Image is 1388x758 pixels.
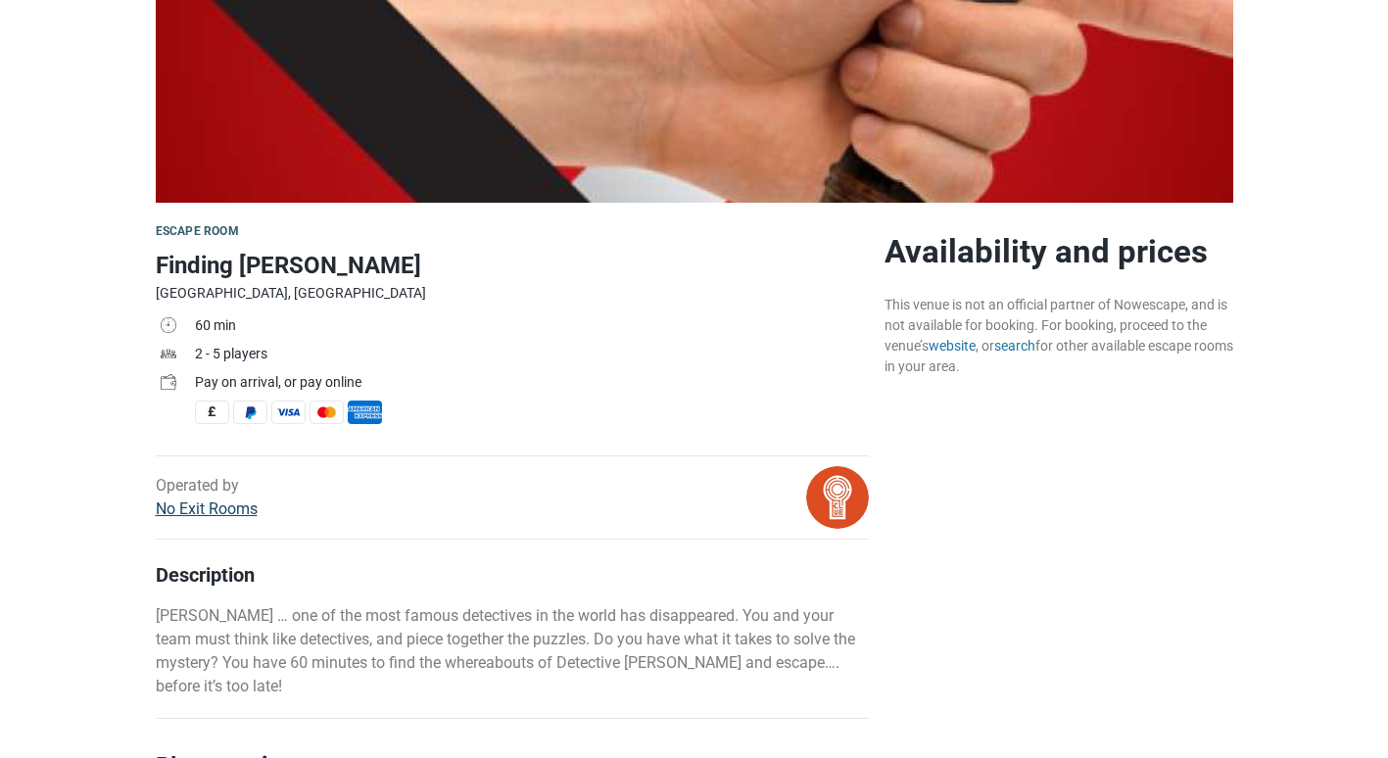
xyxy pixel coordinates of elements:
[929,338,976,354] a: website
[156,563,869,587] h4: Description
[156,224,239,238] span: Escape room
[156,248,869,283] h1: Finding [PERSON_NAME]
[195,313,869,342] td: 60 min
[233,401,267,424] span: PayPal
[195,342,869,370] td: 2 - 5 players
[806,466,869,529] img: bitmap.png
[994,338,1035,354] a: search
[348,401,382,424] span: American Express
[156,604,869,698] p: [PERSON_NAME] … one of the most famous detectives in the world has disappeared. You and your team...
[195,372,869,393] div: Pay on arrival, or pay online
[156,499,258,518] a: No Exit Rooms
[156,283,869,304] div: [GEOGRAPHIC_DATA], [GEOGRAPHIC_DATA]
[310,401,344,424] span: MasterCard
[885,232,1233,271] h2: Availability and prices
[156,474,258,521] div: Operated by
[271,401,306,424] span: Visa
[885,295,1233,377] div: This venue is not an official partner of Nowescape, and is not available for booking. For booking...
[195,401,229,424] span: Cash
